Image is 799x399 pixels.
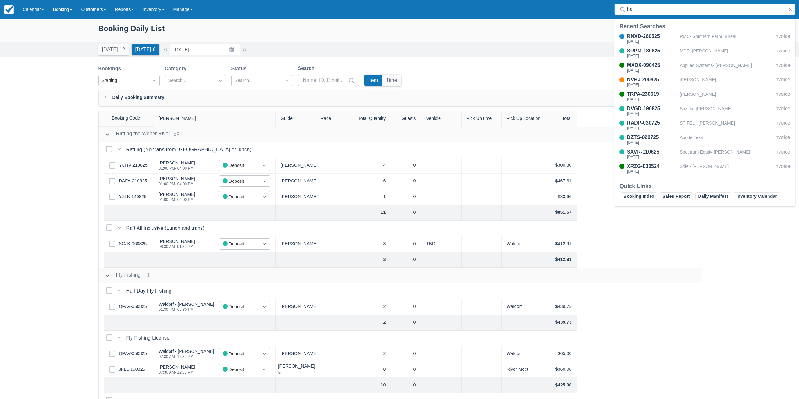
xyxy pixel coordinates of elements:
div: 01:00 PM - 04:00 PM [159,182,195,186]
div: [DATE] [627,97,677,101]
div: 07:30 AM - 12:30 PM [159,355,214,359]
div: 10 [356,378,391,393]
div: MXDX-090425 [627,62,677,69]
div: 0 [391,236,421,252]
div: 0 [391,158,421,174]
div: 0 [391,378,421,393]
div: Half Day Fly Fishing [126,287,174,295]
div: Invoice [774,163,790,175]
div: 4 [356,158,391,174]
div: 2 [356,299,391,315]
div: Pace [316,111,356,127]
div: Invoice [774,47,790,59]
label: Bookings [98,65,124,73]
label: Status [231,65,249,73]
div: MDT- [PERSON_NAME] [680,47,772,59]
div: [PERSON_NAME], [PERSON_NAME], & [PERSON_NAME] [276,362,316,378]
div: [PERSON_NAME] [276,236,316,252]
div: Total [542,111,577,127]
div: Deposit [223,193,256,201]
div: $360.00 [542,362,577,378]
div: [DATE] [627,54,677,58]
div: 08:30 AM - 01:30 PM [159,245,195,249]
div: $467.61 [542,174,577,189]
span: Dropdown icon [261,178,267,184]
div: [PERSON_NAME] [159,176,195,181]
div: RNXD-260525 [627,33,677,40]
div: [DATE] [627,40,677,43]
div: [PERSON_NAME] [276,299,316,315]
div: 0 [391,252,421,268]
a: XRZG-030524[DATE]Stifel- [PERSON_NAME]Invoice [614,163,795,175]
div: Invoice [774,62,790,73]
a: Booking Index [621,192,657,200]
div: Raft All Inclusive (Lunch and trans) [126,224,207,232]
div: Starting [102,77,145,84]
button: Time [382,75,401,86]
div: 0 [391,315,421,331]
a: TRPA-230619[DATE][PERSON_NAME]Invoice [614,90,795,102]
button: Item [364,75,382,86]
div: 2 [356,315,391,331]
a: DZTS-020725[DATE]Abode TeamInvoice [614,134,795,146]
div: Invoice [774,90,790,102]
a: JFLL-160825 [119,366,145,373]
div: [PERSON_NAME] [276,158,316,174]
div: Guide [276,111,316,127]
div: 3 [356,236,391,252]
div: 0 [391,205,421,221]
div: Booking Daily List [98,23,701,41]
button: Rafting the Weber River [102,129,173,140]
label: Search [298,65,317,72]
a: SCJK-060825 [119,240,147,247]
div: [PERSON_NAME] [276,346,316,362]
a: QPAV-050825 [119,303,147,310]
a: YCHV-210825 [119,162,148,169]
div: 01:00 PM - 04:00 PM [159,166,195,170]
div: NVHJ-200825 [627,76,677,84]
div: [DATE] [627,170,677,173]
div: SXVR-110625 [627,148,677,156]
div: 01:30 PM - 06:30 PM [159,308,214,311]
span: Dropdown icon [261,162,267,169]
div: Quick Links [619,182,790,190]
span: Dropdown icon [261,351,267,357]
div: Fly Fishing License [126,334,172,342]
div: $65.00 [542,346,577,362]
div: STIFEL - [PERSON_NAME] [680,119,772,131]
div: DVGD-190825 [627,105,677,112]
div: [PERSON_NAME] [159,192,195,197]
div: Deposit [223,350,256,358]
div: [DATE] [627,83,677,87]
a: RADP-030725[DATE]STIFEL - [PERSON_NAME]Invoice [614,119,795,131]
div: $83.66 [542,189,577,205]
div: Waldorf [502,299,542,315]
div: 0 [391,189,421,205]
div: $425.00 [542,378,577,393]
button: Fly Fishing [102,270,143,281]
div: 8 [356,362,391,378]
div: Waldorf [502,236,542,252]
div: Suzuki- [PERSON_NAME] [680,105,772,117]
div: Guests [391,111,421,127]
div: Invoice [774,134,790,146]
div: 11 [356,205,391,221]
button: [DATE] 6 [132,44,159,55]
div: Rafting (No trans from [GEOGRAPHIC_DATA] or lunch) [126,146,254,154]
div: $439.73 [542,315,577,331]
div: Stifel- [PERSON_NAME] [680,163,772,175]
div: Invoice [774,148,790,160]
a: QPAV-050825 [119,350,147,357]
div: $412.91 [542,236,577,252]
div: [DATE] [627,112,677,116]
div: Applied Systems- [PERSON_NAME] [680,62,772,73]
span: Dropdown icon [261,304,267,310]
div: Deposit [223,366,256,373]
a: DAFA-210825 [119,178,147,185]
div: DZTS-020725 [627,134,677,141]
div: SRPM-180825 [627,47,677,55]
span: Dropdown icon [261,194,267,200]
div: 0 [391,346,421,362]
div: 3 [356,252,391,268]
div: [PERSON_NAME] [159,365,195,369]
